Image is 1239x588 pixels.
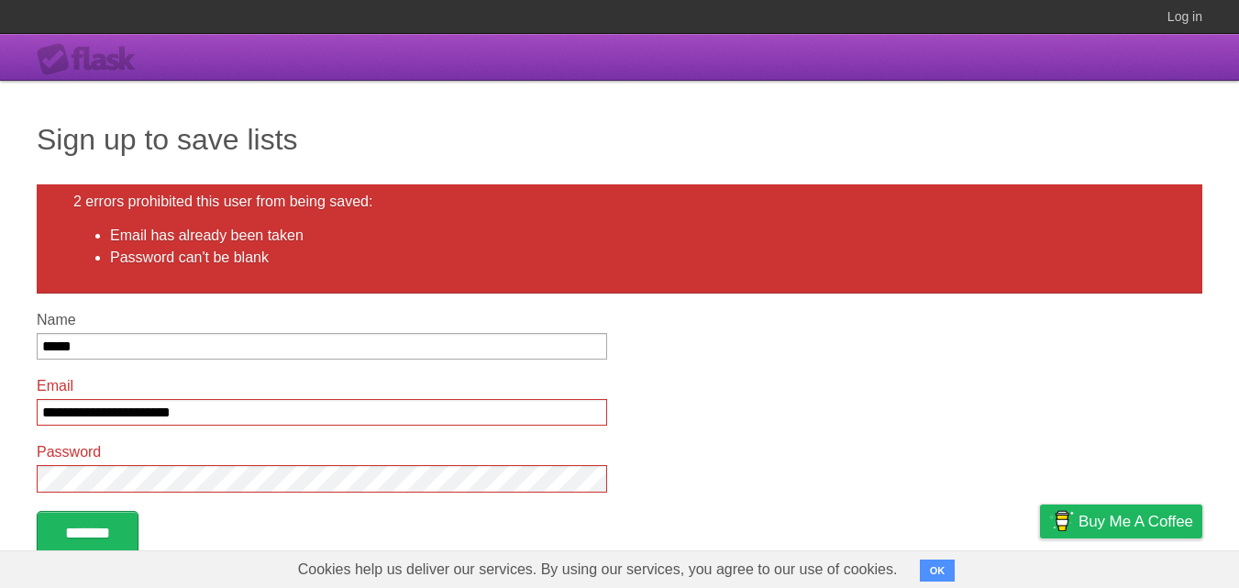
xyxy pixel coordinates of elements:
[73,194,1166,210] h2: 2 errors prohibited this user from being saved:
[37,312,607,328] label: Name
[37,117,1202,161] h1: Sign up to save lists
[1049,505,1074,537] img: Buy me a coffee
[1079,505,1193,538] span: Buy me a coffee
[37,43,147,76] div: Flask
[920,560,956,582] button: OK
[280,551,916,588] span: Cookies help us deliver our services. By using our services, you agree to our use of cookies.
[37,378,607,394] label: Email
[1040,505,1202,538] a: Buy me a coffee
[37,444,607,460] label: Password
[110,247,1166,269] li: Password can't be blank
[110,225,1166,247] li: Email has already been taken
